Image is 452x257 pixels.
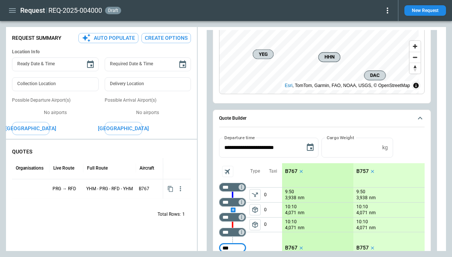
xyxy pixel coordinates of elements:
[285,245,297,251] p: B767
[249,219,261,230] button: left aligned
[327,134,354,141] label: Cargo Weight
[285,82,410,89] div: , TomTom, Garmin, FAO, NOAA, USGS, © OpenStreetMap
[285,189,294,195] p: 9:50
[48,6,102,15] h2: REQ-2025-004000
[107,8,120,13] span: draft
[250,168,260,174] p: Type
[356,168,369,174] p: B757
[369,225,376,231] p: nm
[410,63,420,74] button: Reset bearing to north
[264,218,282,232] p: 0
[219,116,246,121] h6: Quote Builder
[105,122,142,135] button: [GEOGRAPHIC_DATA]
[404,5,446,16] button: New Request
[20,6,45,15] h1: Request
[249,189,261,200] span: Type of sector
[249,204,261,215] span: Type of sector
[78,33,138,43] button: Auto Populate
[141,33,191,43] button: Create Options
[224,134,255,141] label: Departure time
[219,243,246,252] div: Too short
[369,195,376,201] p: nm
[356,189,365,195] p: 9:50
[256,50,270,58] span: YEG
[285,219,297,225] p: 10:10
[356,219,368,225] p: 10:10
[356,210,368,216] p: 4,071
[322,53,337,61] span: HHN
[249,219,261,230] span: Type of sector
[140,165,154,171] div: Aircraft
[285,225,296,231] p: 4,071
[303,140,318,155] button: Choose date, selected date is Oct 8, 2025
[298,210,305,216] p: nm
[382,144,388,151] p: kg
[269,168,277,174] p: Taxi
[83,57,98,72] button: Choose date
[219,183,246,192] div: Not found
[219,213,246,222] div: Too short
[410,52,420,63] button: Zoom out
[285,168,297,174] p: B767
[356,245,369,251] p: B757
[249,204,261,215] button: left aligned
[285,210,296,216] p: 4,071
[86,186,133,192] p: YHM - PRG - RFD - YHM
[368,72,383,79] span: DAC
[264,188,282,202] p: 0
[356,204,368,210] p: 10:10
[139,186,163,192] p: B767
[12,97,99,104] p: Possible Departure Airport(s)
[53,165,74,171] div: Live Route
[298,225,305,231] p: nm
[12,110,99,116] p: No airports
[16,165,44,171] div: Organisations
[249,189,261,200] button: left aligned
[105,97,191,104] p: Possible Arrival Airport(s)
[182,211,185,218] p: 1
[410,41,420,52] button: Zoom in
[411,81,420,90] summary: Toggle attribution
[219,228,246,237] div: Too short
[219,18,419,94] canvas: Map
[285,204,297,210] p: 10:10
[285,195,296,201] p: 3,938
[219,198,246,207] div: Too short
[12,149,191,155] p: QUOTES
[12,122,50,135] button: [GEOGRAPHIC_DATA]
[12,35,62,41] p: Request Summary
[158,211,181,218] p: Total Rows:
[87,165,108,171] div: Full Route
[166,184,175,194] button: Copy quote content
[105,110,191,116] p: No airports
[356,195,368,201] p: 3,938
[219,110,425,127] button: Quote Builder
[264,203,282,217] p: 0
[251,221,259,228] span: package_2
[285,83,293,88] a: Esri
[298,195,305,201] p: nm
[12,49,191,55] h6: Location Info
[356,225,368,231] p: 4,071
[251,206,259,213] span: package_2
[222,166,233,177] span: Aircraft selection
[53,186,80,192] p: PRG → RFD
[369,210,376,216] p: nm
[175,57,190,72] button: Choose date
